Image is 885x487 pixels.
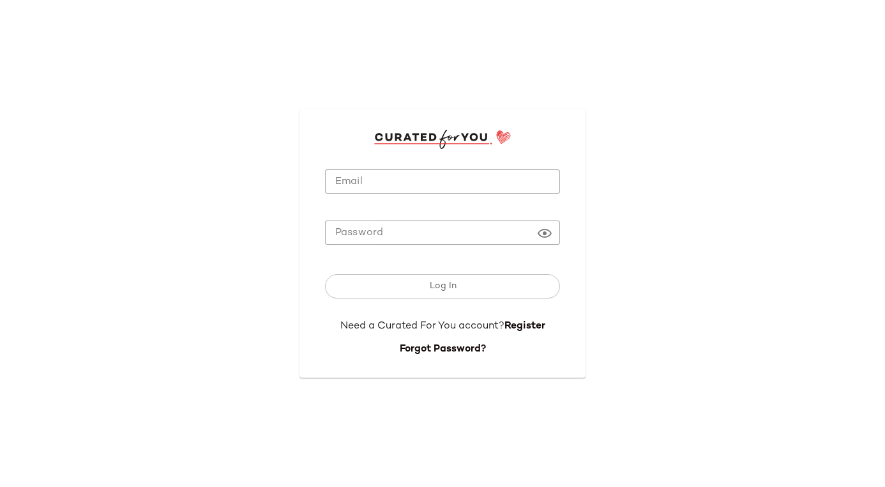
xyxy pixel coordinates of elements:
a: Register [504,321,545,332]
button: Log In [325,274,560,298]
span: Need a Curated For You account? [340,321,504,332]
img: cfy_login_logo.DGdB1djN.svg [374,130,511,149]
a: Forgot Password? [400,344,486,355]
span: Log In [428,281,456,291]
